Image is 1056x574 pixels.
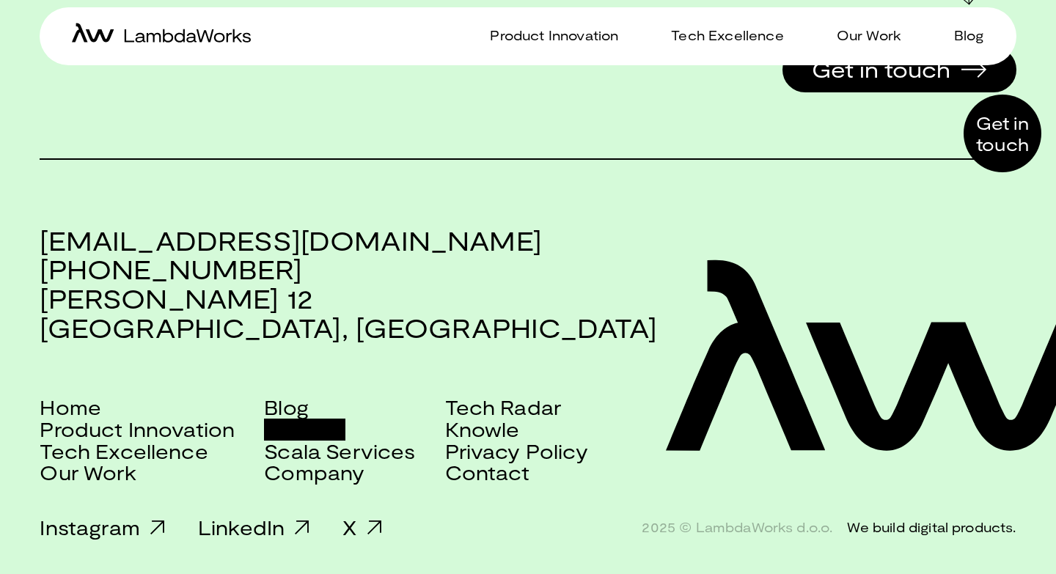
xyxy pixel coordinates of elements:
[40,515,165,539] a: Instagram
[936,25,984,46] a: Blog
[472,25,618,46] a: Product Innovation
[40,397,101,419] a: Home
[445,462,530,484] a: Contact
[445,419,520,441] a: Knowle
[198,515,309,539] a: LinkedIn
[40,419,235,441] a: Product Innovation
[264,441,415,463] a: Scala Services
[671,25,783,46] p: Tech Excellence
[342,515,381,539] a: X
[642,520,832,536] span: 2025 © LambdaWorks d.o.o.
[40,441,208,463] a: Tech Excellence
[445,397,562,419] a: Tech Radar
[847,520,1016,536] div: We build digital products.
[812,58,950,80] span: Get in touch
[40,226,1016,342] h3: [EMAIL_ADDRESS][DOMAIN_NAME] [PHONE_NUMBER] [PERSON_NAME] 12 [GEOGRAPHIC_DATA], [GEOGRAPHIC_DATA]
[264,419,345,441] a: Careers
[837,25,901,46] p: Our Work
[445,441,588,463] a: Privacy Policy
[264,397,309,419] a: Blog
[490,25,618,46] p: Product Innovation
[264,462,364,484] a: Company
[40,462,136,484] a: Our Work
[954,25,984,46] p: Blog
[653,25,783,46] a: Tech Excellence
[819,25,901,46] a: Our Work
[72,23,251,48] a: home-icon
